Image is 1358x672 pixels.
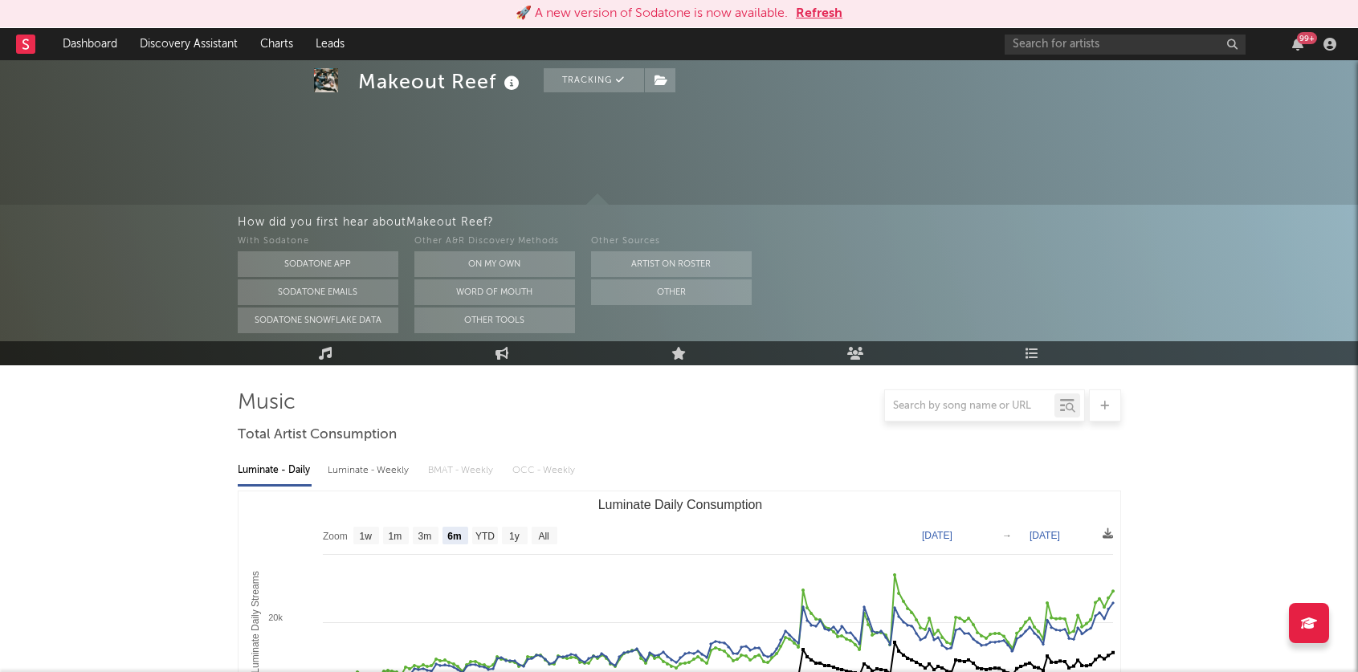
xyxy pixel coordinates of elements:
text: 6m [447,531,461,542]
button: Sodatone App [238,251,398,277]
div: 🚀 A new version of Sodatone is now available. [516,4,788,23]
div: Other A&R Discovery Methods [414,232,575,251]
div: Other Sources [591,232,752,251]
input: Search for artists [1005,35,1246,55]
button: Other Tools [414,307,575,333]
button: Refresh [796,4,842,23]
text: 20k [268,613,283,622]
button: Word Of Mouth [414,279,575,305]
button: Sodatone Emails [238,279,398,305]
a: Discovery Assistant [128,28,249,60]
a: Dashboard [51,28,128,60]
text: 1m [388,531,402,542]
text: 3m [418,531,431,542]
input: Search by song name or URL [885,400,1054,413]
button: Tracking [544,68,644,92]
text: [DATE] [922,530,952,541]
text: YTD [475,531,494,542]
span: Total Artist Consumption [238,426,397,445]
div: With Sodatone [238,232,398,251]
button: Artist on Roster [591,251,752,277]
text: → [1002,530,1012,541]
text: All [538,531,549,542]
text: Zoom [323,531,348,542]
button: Sodatone Snowflake Data [238,307,398,333]
div: Makeout Reef [358,68,524,95]
text: [DATE] [1030,530,1060,541]
a: Leads [304,28,356,60]
button: 99+ [1292,38,1303,51]
div: Luminate - Daily [238,457,312,484]
text: 1w [359,531,372,542]
button: Other [591,279,752,305]
text: 1y [509,531,520,542]
a: Charts [249,28,304,60]
div: Luminate - Weekly [328,457,412,484]
text: Luminate Daily Consumption [597,498,762,511]
div: 99 + [1297,32,1317,44]
button: On My Own [414,251,575,277]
